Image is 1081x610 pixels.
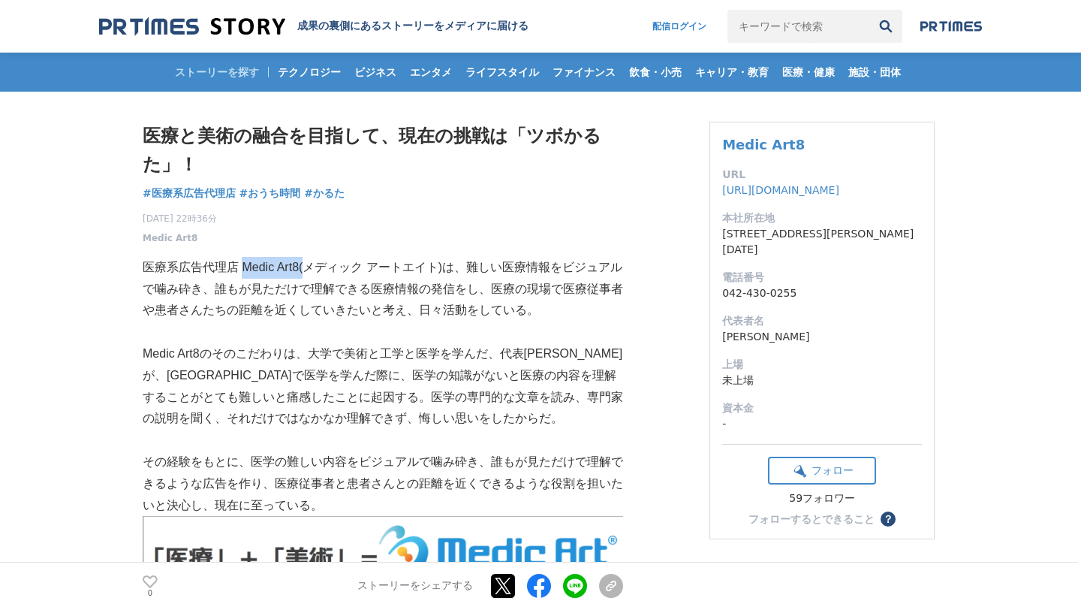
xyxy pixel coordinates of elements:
div: フォローするとできること [748,514,875,524]
span: ？ [883,514,893,524]
a: ビジネス [348,53,402,92]
dd: [STREET_ADDRESS][PERSON_NAME][DATE] [722,226,922,258]
a: #かるた [304,186,345,201]
dt: 資本金 [722,400,922,416]
a: 配信ログイン [637,10,721,43]
span: キャリア・教育 [689,65,775,79]
dt: URL [722,167,922,183]
h2: 成果の裏側にあるストーリーをメディアに届ける [297,20,528,33]
p: 医療系広告代理店 Medic Art8(メディック アートエイト)は、難しい医療情報をビジュアルで噛み砕き、誰もが見ただけで理解できる医療情報の発信をし、医療の現場で医療従事者や患者さんたちの距... [143,257,623,322]
img: prtimes [920,20,982,32]
a: #おうち時間 [239,186,301,201]
p: Medic Art8のそのこだわりは、大学で美術と工学と医学を学んだ、代表[PERSON_NAME]が、[GEOGRAPHIC_DATA]で医学を学んだ際に、医学の知識がないと医療の内容を理解す... [143,343,623,430]
a: ライフスタイル [459,53,545,92]
a: エンタメ [404,53,458,92]
dt: 代表者名 [722,313,922,329]
span: 施設・団体 [842,65,907,79]
a: キャリア・教育 [689,53,775,92]
a: 飲食・小売 [623,53,688,92]
span: [DATE] 22時36分 [143,212,217,225]
input: キーワードで検索 [727,10,869,43]
p: 0 [143,590,158,597]
img: 成果の裏側にあるストーリーをメディアに届ける [99,17,285,37]
a: [URL][DOMAIN_NAME] [722,184,839,196]
dd: - [722,416,922,432]
a: #医療系広告代理店 [143,186,236,201]
dt: 上場 [722,357,922,373]
a: ファイナンス [547,53,622,92]
a: テクノロジー [272,53,347,92]
span: #かるた [304,186,345,200]
dd: [PERSON_NAME] [722,329,922,345]
a: Medic Art8 [722,137,805,152]
button: フォロー [768,457,876,485]
dt: 本社所在地 [722,210,922,226]
dd: 042-430-0255 [722,285,922,301]
span: 飲食・小売 [623,65,688,79]
span: #おうち時間 [239,186,301,200]
span: 医療・健康 [776,65,841,79]
div: 59フォロワー [768,492,876,506]
h1: 医療と美術の融合を目指して、現在の挑戦は「ツボかるた」！ [143,122,623,180]
button: ？ [881,512,896,527]
span: ライフスタイル [459,65,545,79]
span: ファイナンス [547,65,622,79]
dd: 未上場 [722,373,922,388]
a: 成果の裏側にあるストーリーをメディアに届ける 成果の裏側にあるストーリーをメディアに届ける [99,17,528,37]
span: エンタメ [404,65,458,79]
p: ストーリーをシェアする [357,580,473,593]
button: 検索 [869,10,902,43]
p: その経験をもとに、医学の難しい内容をビジュアルで噛み砕き、誰もが見ただけで理解できるような広告を作り、医療従事者と患者さんとの距離を近くできるような役割を担いたいと決心し、現在に至っている。 [143,451,623,516]
span: テクノロジー [272,65,347,79]
span: ビジネス [348,65,402,79]
dt: 電話番号 [722,270,922,285]
a: 施設・団体 [842,53,907,92]
a: 医療・健康 [776,53,841,92]
a: Medic Art8 [143,231,197,245]
span: #医療系広告代理店 [143,186,236,200]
